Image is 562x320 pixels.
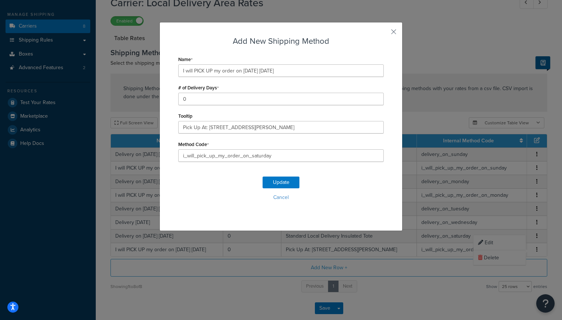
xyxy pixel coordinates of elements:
label: Method Code [178,142,209,147]
button: Cancel [178,192,384,203]
label: Tooltip [178,113,193,119]
button: Update [263,177,299,188]
label: Name [178,57,193,63]
h3: Add New Shipping Method [178,35,384,47]
label: # of Delivery Days [178,85,219,91]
